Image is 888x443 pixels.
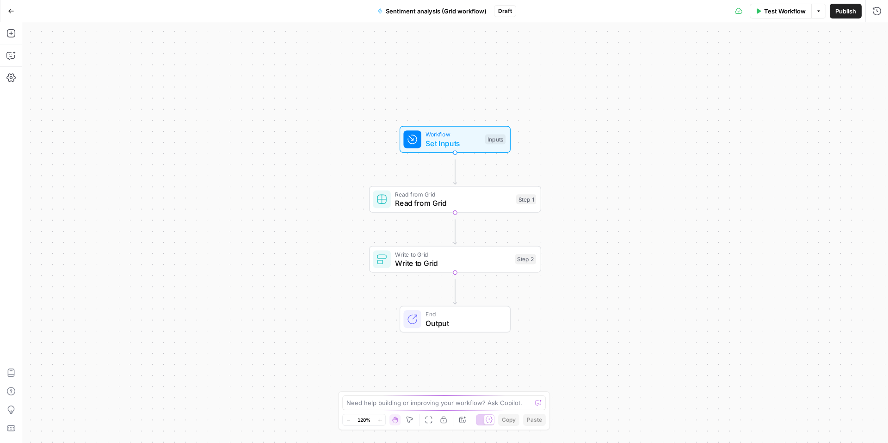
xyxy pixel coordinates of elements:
div: Write to GridWrite to GridStep 2 [369,246,541,273]
button: Paste [523,414,546,426]
button: Publish [830,4,862,18]
button: Copy [498,414,519,426]
span: Write to Grid [395,250,511,258]
span: Read from Grid [395,190,512,199]
g: Edge from step_1 to step_2 [453,220,456,244]
span: Test Workflow [764,6,806,16]
span: Draft [498,7,512,15]
div: Step 2 [515,254,536,265]
span: Set Inputs [425,138,481,149]
div: WorkflowSet InputsInputs [369,126,541,153]
div: EndOutput [369,306,541,332]
g: Edge from step_2 to end [453,279,456,304]
span: Publish [835,6,856,16]
span: Paste [527,416,542,424]
button: Test Workflow [750,4,811,18]
span: Sentiment analysis (Grid workflow) [386,6,487,16]
span: Output [425,318,501,329]
button: Sentiment analysis (Grid workflow) [372,4,492,18]
div: Read from GridRead from GridStep 1 [369,186,541,213]
div: Inputs [485,135,506,145]
div: Step 1 [516,194,536,204]
span: 120% [358,416,370,424]
span: Copy [502,416,516,424]
span: Workflow [425,130,481,139]
span: Write to Grid [395,258,511,269]
g: Edge from start to step_1 [453,160,456,184]
span: Read from Grid [395,197,512,209]
span: End [425,310,501,319]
